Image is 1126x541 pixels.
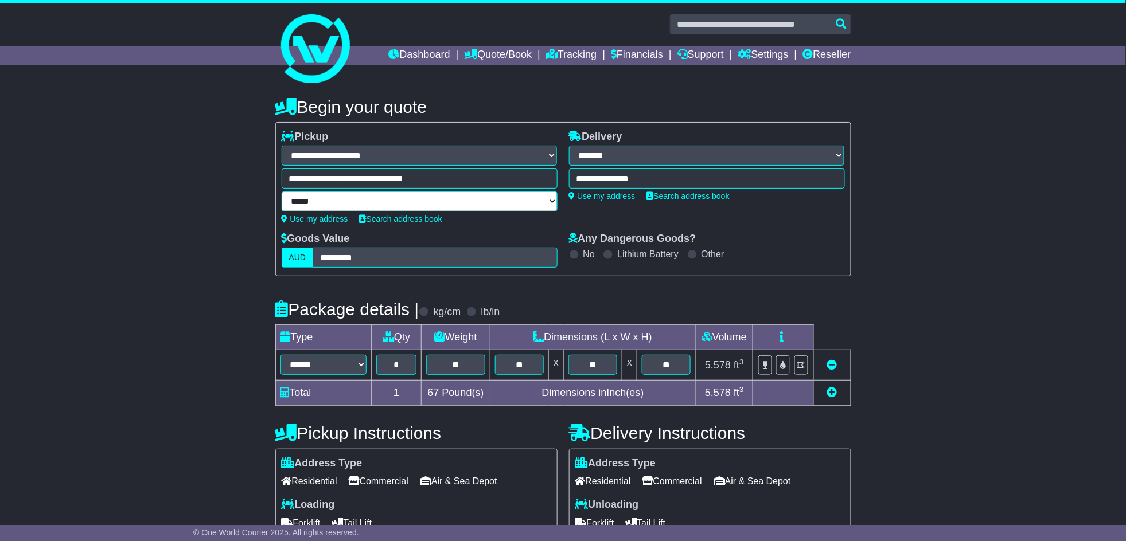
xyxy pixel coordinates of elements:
[282,233,350,245] label: Goods Value
[422,325,490,350] td: Weight
[371,380,422,405] td: 1
[575,472,631,490] span: Residential
[282,472,337,490] span: Residential
[371,325,422,350] td: Qty
[705,359,731,371] span: 5.578
[702,249,724,260] label: Other
[569,191,636,201] a: Use my address
[738,46,789,65] a: Settings
[275,380,371,405] td: Total
[275,300,419,319] h4: Package details |
[428,387,439,398] span: 67
[275,424,558,442] h4: Pickup Instructions
[583,249,595,260] label: No
[420,472,497,490] span: Air & Sea Depot
[422,380,490,405] td: Pound(s)
[642,472,702,490] span: Commercial
[647,191,730,201] a: Search address book
[575,499,639,511] label: Unloading
[734,387,744,398] span: ft
[739,385,744,394] sup: 3
[827,359,837,371] a: Remove this item
[193,528,359,537] span: © One World Courier 2025. All rights reserved.
[611,46,663,65] a: Financials
[575,457,656,470] label: Address Type
[714,472,791,490] span: Air & Sea Depot
[490,380,696,405] td: Dimensions in Inch(es)
[389,46,450,65] a: Dashboard
[705,387,731,398] span: 5.578
[360,214,442,224] a: Search address book
[282,248,314,268] label: AUD
[569,233,696,245] label: Any Dangerous Goods?
[827,387,837,398] a: Add new item
[546,46,597,65] a: Tracking
[802,46,851,65] a: Reseller
[282,514,321,532] span: Forklift
[282,131,329,143] label: Pickup
[677,46,724,65] a: Support
[617,249,679,260] label: Lithium Battery
[282,214,348,224] a: Use my address
[275,97,851,116] h4: Begin your quote
[282,499,335,511] label: Loading
[569,424,851,442] h4: Delivery Instructions
[626,514,666,532] span: Tail Lift
[622,350,637,380] td: x
[734,359,744,371] span: ft
[464,46,532,65] a: Quote/Book
[332,514,372,532] span: Tail Lift
[696,325,753,350] td: Volume
[349,472,408,490] span: Commercial
[481,306,500,319] label: lb/in
[490,325,696,350] td: Dimensions (L x W x H)
[739,358,744,366] sup: 3
[433,306,461,319] label: kg/cm
[575,514,614,532] span: Forklift
[275,325,371,350] td: Type
[549,350,564,380] td: x
[282,457,363,470] label: Address Type
[569,131,622,143] label: Delivery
